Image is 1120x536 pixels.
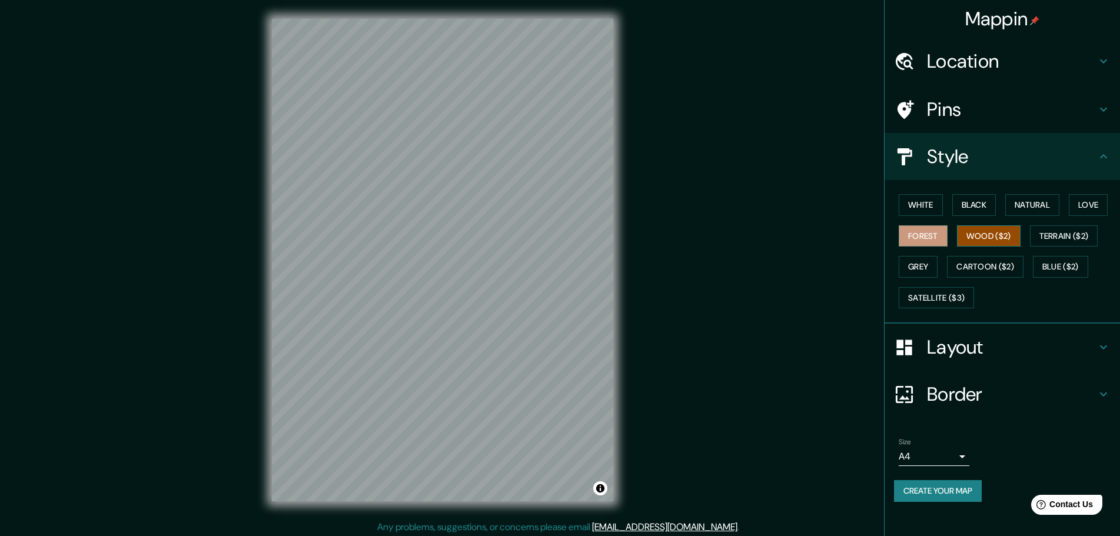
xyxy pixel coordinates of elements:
[927,98,1096,121] h4: Pins
[899,225,948,247] button: Forest
[1030,16,1039,25] img: pin-icon.png
[899,194,943,216] button: White
[965,7,1040,31] h4: Mappin
[957,225,1021,247] button: Wood ($2)
[1015,490,1107,523] iframe: Help widget launcher
[899,256,938,278] button: Grey
[947,256,1023,278] button: Cartoon ($2)
[899,447,969,466] div: A4
[592,521,737,533] a: [EMAIL_ADDRESS][DOMAIN_NAME]
[894,480,982,502] button: Create your map
[927,335,1096,359] h4: Layout
[741,520,743,534] div: .
[899,437,911,447] label: Size
[952,194,996,216] button: Black
[885,38,1120,85] div: Location
[739,520,741,534] div: .
[899,287,974,309] button: Satellite ($3)
[1005,194,1059,216] button: Natural
[377,520,739,534] p: Any problems, suggestions, or concerns please email .
[593,481,607,495] button: Toggle attribution
[885,86,1120,133] div: Pins
[272,19,613,501] canvas: Map
[1069,194,1108,216] button: Love
[927,49,1096,73] h4: Location
[927,145,1096,168] h4: Style
[885,371,1120,418] div: Border
[885,324,1120,371] div: Layout
[1033,256,1088,278] button: Blue ($2)
[927,382,1096,406] h4: Border
[885,133,1120,180] div: Style
[1030,225,1098,247] button: Terrain ($2)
